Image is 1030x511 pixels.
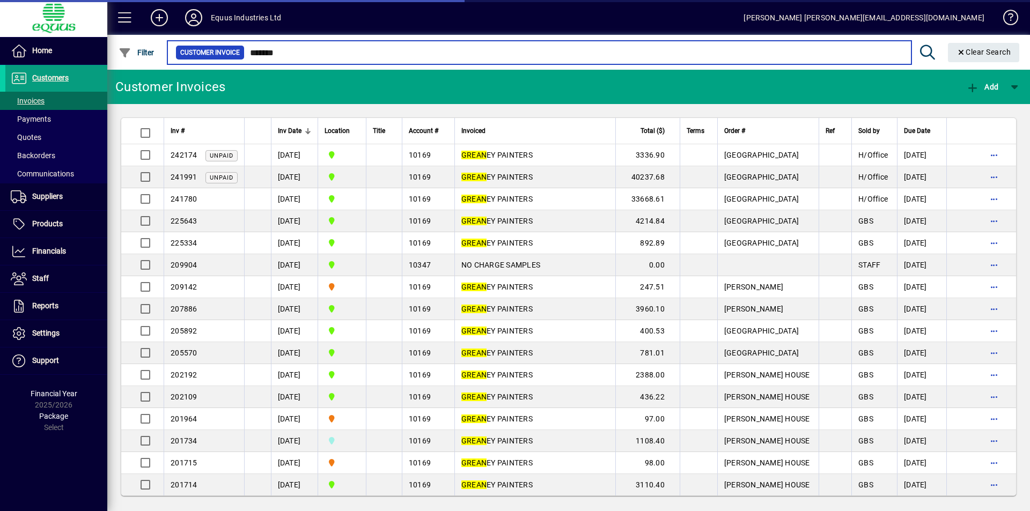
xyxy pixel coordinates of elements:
[32,219,63,228] span: Products
[409,125,438,137] span: Account #
[897,430,946,452] td: [DATE]
[744,9,984,26] div: [PERSON_NAME] [PERSON_NAME][EMAIL_ADDRESS][DOMAIN_NAME]
[724,125,812,137] div: Order #
[641,125,665,137] span: Total ($)
[325,369,359,381] span: 1B BLENHEIM
[724,436,810,445] span: [PERSON_NAME] HOUSE
[176,8,211,27] button: Profile
[461,458,487,467] em: GREAN
[858,371,873,379] span: GBS
[271,276,318,298] td: [DATE]
[171,458,197,467] span: 201715
[724,195,799,203] span: [GEOGRAPHIC_DATA]
[461,217,533,225] span: EY PAINTERS
[826,125,845,137] div: Ref
[622,125,674,137] div: Total ($)
[5,183,107,210] a: Suppliers
[461,392,487,401] em: GREAN
[615,452,680,474] td: 98.00
[985,388,1003,405] button: More options
[409,480,431,489] span: 10169
[985,190,1003,208] button: More options
[461,327,487,335] em: GREAN
[687,125,704,137] span: Terms
[615,276,680,298] td: 247.51
[615,298,680,320] td: 3960.10
[271,430,318,452] td: [DATE]
[461,151,533,159] span: EY PAINTERS
[615,232,680,254] td: 892.89
[5,38,107,64] a: Home
[615,364,680,386] td: 2388.00
[271,386,318,408] td: [DATE]
[904,125,940,137] div: Due Date
[858,436,873,445] span: GBS
[461,217,487,225] em: GREAN
[171,371,197,379] span: 202192
[858,151,888,159] span: H/Office
[858,414,873,423] span: GBS
[171,327,197,335] span: 205892
[897,144,946,166] td: [DATE]
[32,329,60,337] span: Settings
[858,125,891,137] div: Sold by
[461,327,533,335] span: EY PAINTERS
[461,239,487,247] em: GREAN
[461,283,533,291] span: EY PAINTERS
[325,281,359,293] span: 4S SOUTHERN
[724,480,810,489] span: [PERSON_NAME] HOUSE
[409,217,431,225] span: 10169
[826,125,835,137] span: Ref
[966,83,998,91] span: Add
[461,283,487,291] em: GREAN
[325,303,359,315] span: 1B BLENHEIM
[461,239,533,247] span: EY PAINTERS
[897,166,946,188] td: [DATE]
[724,327,799,335] span: [GEOGRAPHIC_DATA]
[985,432,1003,449] button: More options
[171,261,197,269] span: 209904
[409,371,431,379] span: 10169
[32,301,58,310] span: Reports
[461,195,533,203] span: EY PAINTERS
[271,452,318,474] td: [DATE]
[39,412,68,420] span: Package
[897,452,946,474] td: [DATE]
[325,413,359,425] span: 4S SOUTHERN
[271,408,318,430] td: [DATE]
[461,414,533,423] span: EY PAINTERS
[32,247,66,255] span: Financials
[461,173,487,181] em: GREAN
[171,305,197,313] span: 207886
[409,305,431,313] span: 10169
[461,480,533,489] span: EY PAINTERS
[461,261,540,269] span: NO CHARGE SAMPLES
[615,144,680,166] td: 3336.90
[897,254,946,276] td: [DATE]
[5,146,107,165] a: Backorders
[11,151,55,160] span: Backorders
[724,458,810,467] span: [PERSON_NAME] HOUSE
[615,342,680,364] td: 781.01
[461,371,533,379] span: EY PAINTERS
[171,217,197,225] span: 225643
[724,151,799,159] span: [GEOGRAPHIC_DATA]
[985,168,1003,186] button: More options
[5,293,107,320] a: Reports
[724,305,783,313] span: [PERSON_NAME]
[615,386,680,408] td: 436.22
[985,278,1003,295] button: More options
[461,414,487,423] em: GREAN
[210,174,233,181] span: Unpaid
[897,320,946,342] td: [DATE]
[985,256,1003,273] button: More options
[325,435,359,447] span: 3J - JETS TRANSPORT
[409,349,431,357] span: 10169
[897,232,946,254] td: [DATE]
[948,43,1020,62] button: Clear
[985,476,1003,493] button: More options
[858,392,873,401] span: GBS
[724,125,745,137] span: Order #
[897,386,946,408] td: [DATE]
[171,125,238,137] div: Inv #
